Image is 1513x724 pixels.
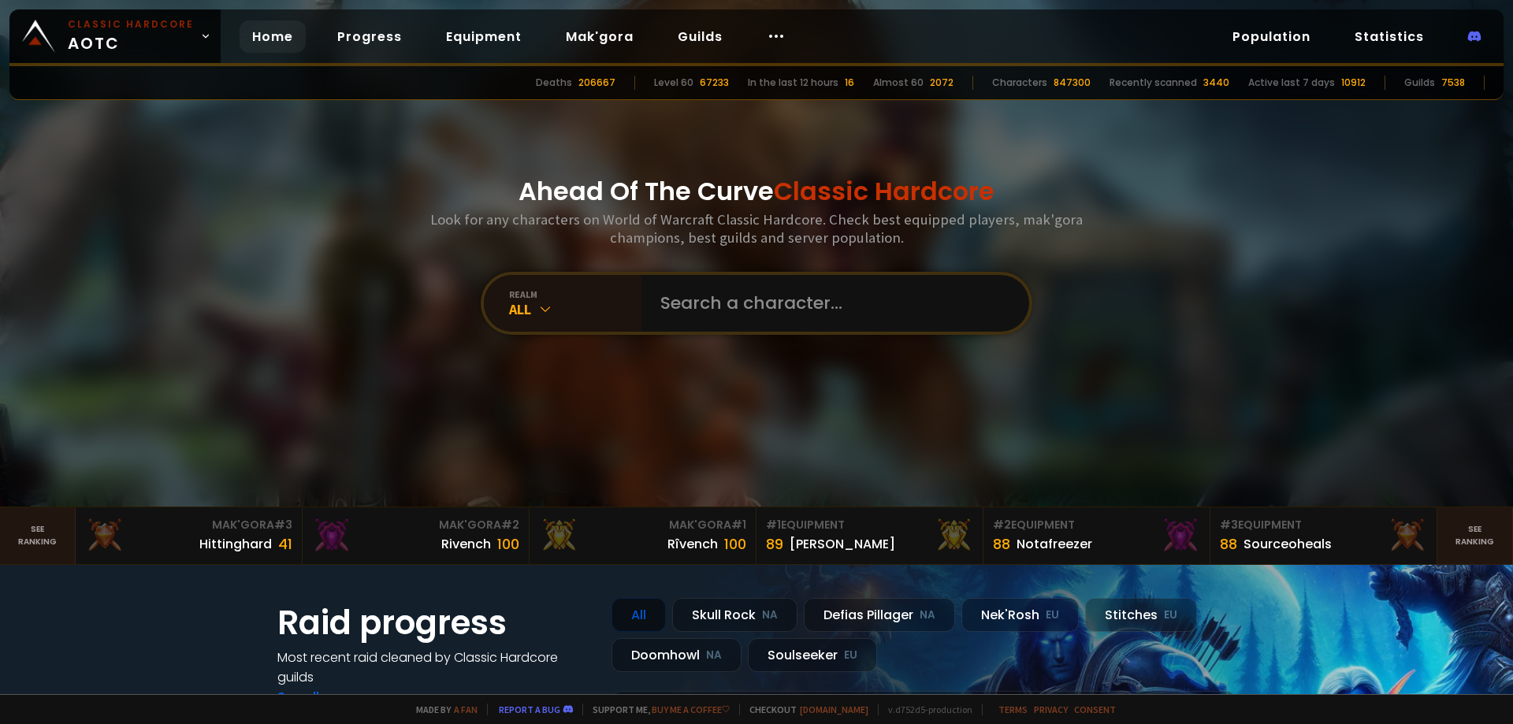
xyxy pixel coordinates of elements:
a: Classic HardcoreAOTC [9,9,221,63]
small: NA [920,607,935,623]
h3: Look for any characters on World of Warcraft Classic Hardcore. Check best equipped players, mak'g... [424,210,1089,247]
div: All [509,300,641,318]
a: Progress [325,20,414,53]
a: Population [1220,20,1323,53]
span: # 2 [501,517,519,533]
h1: Ahead Of The Curve [519,173,994,210]
div: 3440 [1203,76,1229,90]
div: Hittinghard [199,534,272,554]
div: 206667 [578,76,615,90]
a: Privacy [1034,704,1068,715]
a: [DOMAIN_NAME] [800,704,868,715]
div: All [612,598,666,632]
a: Terms [998,704,1028,715]
h1: Raid progress [277,598,593,648]
a: #1Equipment89[PERSON_NAME] [756,507,983,564]
div: 89 [766,533,783,555]
a: Guilds [665,20,735,53]
div: Rivench [441,534,491,554]
span: # 3 [274,517,292,533]
a: Statistics [1342,20,1437,53]
div: 2072 [930,76,954,90]
span: Classic Hardcore [774,173,994,209]
div: Defias Pillager [804,598,955,632]
a: Buy me a coffee [652,704,730,715]
div: 100 [497,533,519,555]
a: Equipment [433,20,534,53]
a: Mak'Gora#3Hittinghard41 [76,507,303,564]
a: Report a bug [499,704,560,715]
a: Mak'gora [553,20,646,53]
div: Mak'Gora [539,517,746,533]
div: [PERSON_NAME] [790,534,895,554]
small: NA [762,607,778,623]
div: 100 [724,533,746,555]
div: Guilds [1404,76,1435,90]
small: Classic Hardcore [68,17,194,32]
span: Checkout [739,704,868,715]
div: Almost 60 [873,76,924,90]
a: Consent [1074,704,1116,715]
div: 88 [993,533,1010,555]
a: a fan [454,704,478,715]
small: NA [706,648,722,663]
div: Mak'Gora [85,517,292,533]
div: realm [509,288,641,300]
a: #3Equipment88Sourceoheals [1210,507,1437,564]
span: AOTC [68,17,194,55]
div: In the last 12 hours [748,76,838,90]
a: #2Equipment88Notafreezer [983,507,1210,564]
div: 67233 [700,76,729,90]
div: 41 [278,533,292,555]
div: 10912 [1341,76,1366,90]
span: # 2 [993,517,1011,533]
small: EU [1164,607,1177,623]
a: Mak'Gora#1Rîvench100 [530,507,756,564]
div: Recently scanned [1110,76,1197,90]
div: 7538 [1441,76,1465,90]
div: Stitches [1085,598,1197,632]
div: Equipment [1220,517,1427,533]
div: Nek'Rosh [961,598,1079,632]
a: Mak'Gora#2Rivench100 [303,507,530,564]
div: Doomhowl [612,638,742,672]
div: Equipment [766,517,973,533]
div: Deaths [536,76,572,90]
h4: Most recent raid cleaned by Classic Hardcore guilds [277,648,593,687]
span: # 1 [731,517,746,533]
span: # 1 [766,517,781,533]
a: Seeranking [1437,507,1513,564]
input: Search a character... [651,275,1010,332]
div: Rîvench [667,534,718,554]
div: 88 [1220,533,1237,555]
div: Characters [992,76,1047,90]
span: Support me, [582,704,730,715]
div: 847300 [1054,76,1091,90]
div: Sourceoheals [1243,534,1332,554]
a: See all progress [277,688,380,706]
div: Soulseeker [748,638,877,672]
div: Mak'Gora [312,517,519,533]
span: v. d752d5 - production [878,704,972,715]
a: Home [240,20,306,53]
div: Skull Rock [672,598,797,632]
small: EU [1046,607,1059,623]
div: 16 [845,76,854,90]
small: EU [844,648,857,663]
div: Level 60 [654,76,693,90]
span: # 3 [1220,517,1238,533]
div: Equipment [993,517,1200,533]
div: Notafreezer [1017,534,1092,554]
div: Active last 7 days [1248,76,1335,90]
span: Made by [407,704,478,715]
